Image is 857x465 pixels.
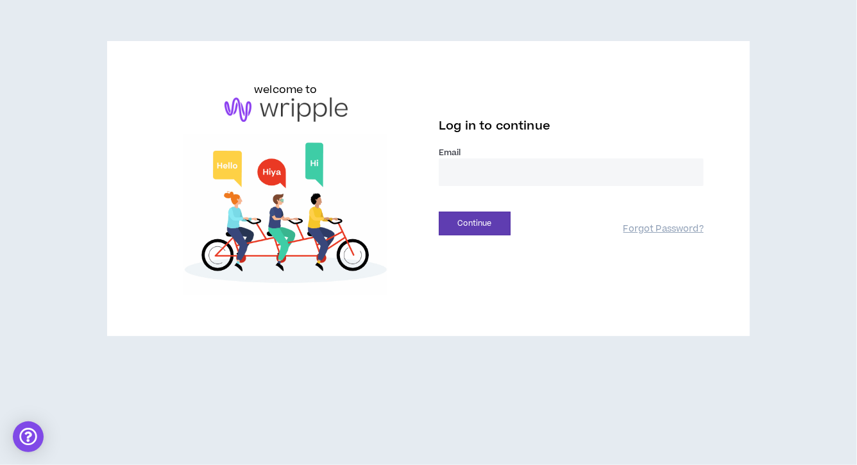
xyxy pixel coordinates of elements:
div: Open Intercom Messenger [13,421,44,452]
a: Forgot Password? [624,223,704,235]
h6: welcome to [254,82,318,97]
img: logo-brand.png [225,97,348,122]
label: Email [439,147,704,158]
img: Welcome to Wripple [153,135,418,296]
span: Log in to continue [439,118,550,134]
button: Continue [439,212,511,235]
